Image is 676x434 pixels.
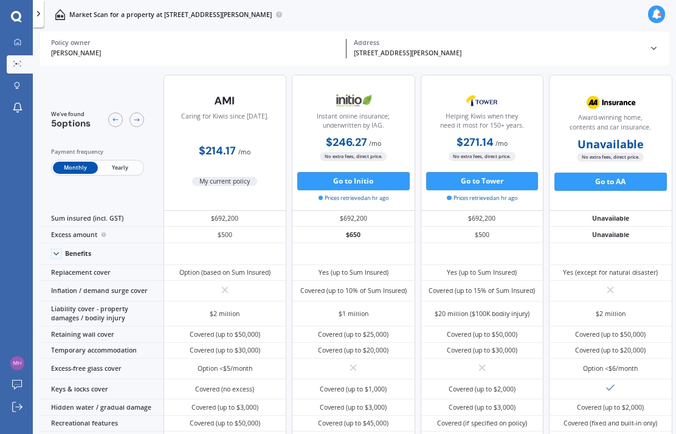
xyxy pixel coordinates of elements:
[457,135,494,150] b: $271.14
[181,112,269,135] div: Caring for Kiwis since [DATE].
[435,309,529,319] div: $20 million ($100K bodily injury)
[164,227,287,243] div: $500
[575,330,646,339] div: Covered (up to $50,000)
[564,419,657,428] div: Covered (fixed and built-in only)
[549,227,672,243] div: Unavailable
[320,152,387,160] span: No extra fees, direct price.
[429,286,535,295] div: Covered (up to 15% of Sum Insured)
[199,143,236,158] b: $214.17
[300,112,407,135] div: Instant online insurance; underwritten by IAG.
[554,173,667,191] button: Go to AA
[40,265,164,281] div: Replacement cover
[426,172,539,190] button: Go to Tower
[449,385,516,394] div: Covered (up to $2,000)
[198,364,252,373] div: Option <$5/month
[40,301,164,327] div: Liability cover - property damages / bodily injury
[190,419,260,428] div: Covered (up to $50,000)
[190,330,260,339] div: Covered (up to $50,000)
[581,91,641,114] img: AA.webp
[10,356,24,370] img: 3a8ba1180a4c2b17299e6130d6df8de4
[319,194,389,202] span: Prices retrieved an hr ago
[51,39,339,47] div: Policy owner
[53,162,97,174] span: Monthly
[575,346,646,355] div: Covered (up to $20,000)
[354,39,641,47] div: Address
[195,385,254,394] div: Covered (no excess)
[495,139,508,148] span: / mo
[190,346,260,355] div: Covered (up to $30,000)
[51,147,144,156] div: Payment frequency
[449,403,516,412] div: Covered (up to $3,000)
[437,419,527,428] div: Covered (if specified on policy)
[40,416,164,432] div: Recreational features
[318,330,388,339] div: Covered (up to $25,000)
[323,89,384,112] img: Initio.webp
[40,227,164,243] div: Excess amount
[320,385,387,394] div: Covered (up to $1,000)
[354,49,641,58] div: [STREET_ADDRESS][PERSON_NAME]
[191,403,258,412] div: Covered (up to $3,000)
[292,227,415,243] div: $650
[238,148,250,156] span: / mo
[429,112,536,135] div: Helping Kiwis when they need it most for 150+ years.
[563,268,658,277] div: Yes (except for natural disaster)
[210,309,240,319] div: $2 million
[596,309,626,319] div: $2 million
[320,403,387,412] div: Covered (up to $3,000)
[40,399,164,416] div: Hidden water / gradual damage
[40,326,164,343] div: Retaining wall cover
[318,419,388,428] div: Covered (up to $45,000)
[69,10,272,19] p: Market Scan for a property at [STREET_ADDRESS][PERSON_NAME]
[326,135,367,150] b: $246.27
[369,139,381,148] span: / mo
[339,309,368,319] div: $1 million
[51,110,91,119] span: We've found
[447,268,517,277] div: Yes (up to Sum Insured)
[319,268,388,277] div: Yes (up to Sum Insured)
[192,177,257,186] span: My current policy
[164,211,287,227] div: $692,200
[297,172,410,190] button: Go to Initio
[549,211,672,227] div: Unavailable
[65,250,91,258] div: Benefits
[447,346,517,355] div: Covered (up to $30,000)
[449,152,516,160] span: No extra fees, direct price.
[98,162,142,174] span: Yearly
[447,194,517,202] span: Prices retrieved an hr ago
[557,113,664,136] div: Award-winning home, contents and car insurance.
[421,227,544,243] div: $500
[179,268,271,277] div: Option (based on Sum Insured)
[578,140,644,149] b: Unavailable
[195,89,255,112] img: AMI-text-1.webp
[421,211,544,227] div: $692,200
[300,286,407,295] div: Covered (up to 10% of Sum Insured)
[292,211,415,227] div: $692,200
[51,117,91,129] span: 5 options
[452,89,512,112] img: Tower.webp
[40,343,164,359] div: Temporary accommodation
[40,359,164,379] div: Excess-free glass cover
[40,379,164,400] div: Keys & locks cover
[577,153,644,161] span: No extra fees, direct price.
[40,211,164,227] div: Sum insured (incl. GST)
[40,281,164,301] div: Inflation / demand surge cover
[55,9,66,20] img: home-and-contents.b802091223b8502ef2dd.svg
[318,346,388,355] div: Covered (up to $20,000)
[51,49,339,58] div: [PERSON_NAME]
[447,330,517,339] div: Covered (up to $50,000)
[583,364,638,373] div: Option <$6/month
[577,403,644,412] div: Covered (up to $2,000)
